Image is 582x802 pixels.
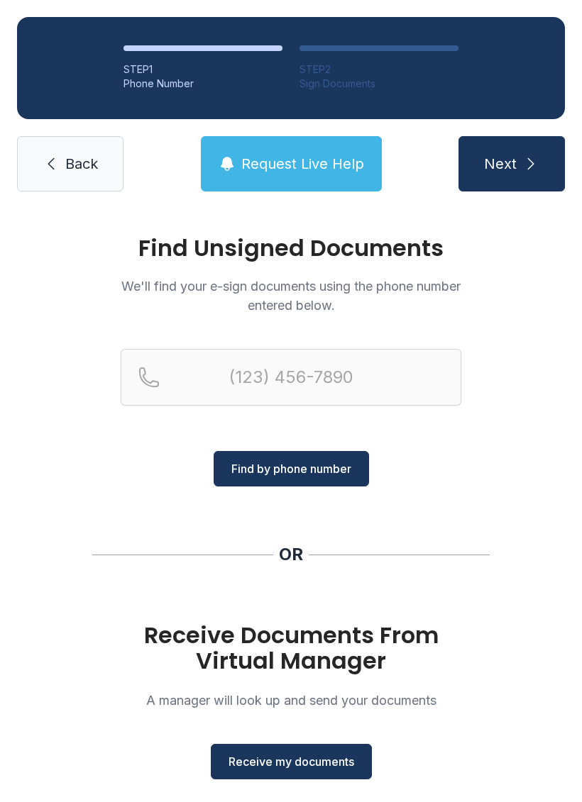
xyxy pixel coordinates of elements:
[121,237,461,260] h1: Find Unsigned Documents
[123,62,282,77] div: STEP 1
[231,460,351,477] span: Find by phone number
[121,691,461,710] p: A manager will look up and send your documents
[241,154,364,174] span: Request Live Help
[65,154,98,174] span: Back
[300,77,459,91] div: Sign Documents
[123,77,282,91] div: Phone Number
[121,623,461,674] h1: Receive Documents From Virtual Manager
[484,154,517,174] span: Next
[279,543,303,566] div: OR
[121,277,461,315] p: We'll find your e-sign documents using the phone number entered below.
[121,349,461,406] input: Reservation phone number
[300,62,459,77] div: STEP 2
[229,753,354,770] span: Receive my documents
